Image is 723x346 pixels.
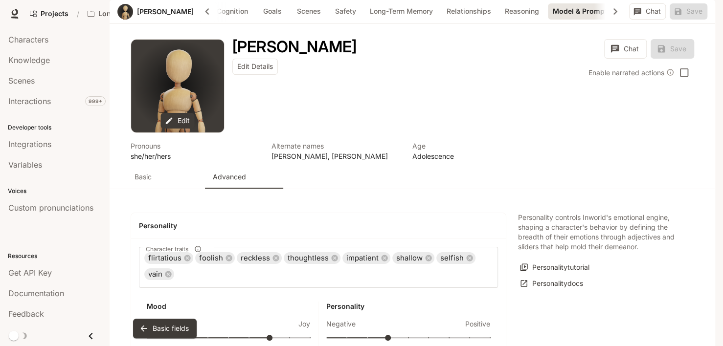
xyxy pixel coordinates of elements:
a: [PERSON_NAME] [137,8,194,15]
button: Open character details dialog [412,141,542,161]
button: Chat [629,3,666,20]
p: Adolescence [412,151,542,161]
button: Open character details dialog [232,39,357,55]
button: Personalitytutorial [518,259,592,276]
span: foolish [195,253,227,264]
h6: Personality [326,302,490,311]
button: Edit [161,113,195,129]
span: Character traits [146,245,188,253]
div: shallow [392,252,434,264]
button: Chat [604,39,647,59]
div: thoughtless [284,252,340,264]
p: Negative [326,319,356,329]
button: Edit Details [232,59,278,75]
h1: [PERSON_NAME] [232,37,357,56]
div: vain [144,268,174,280]
button: Open character avatar dialog [131,40,224,132]
span: thoughtless [284,253,333,264]
p: Age [412,141,542,151]
button: Relationships [442,3,496,20]
p: Alternate names [271,141,401,151]
a: Go to projects [25,4,73,23]
p: Advanced [213,172,246,182]
p: she/her/hers [131,151,260,161]
p: Pronouns [131,141,260,151]
button: Open character avatar dialog [117,4,133,20]
p: Positive [465,319,490,329]
div: flirtatious [144,252,193,264]
div: Avatar image [131,40,224,132]
span: vain [144,269,166,280]
h4: Personality [139,221,498,231]
p: Joy [298,319,310,329]
div: Enable narrated actions [588,67,674,78]
button: Long-Term Memory [365,3,438,20]
div: Avatar image [117,4,133,20]
div: selfish [436,252,475,264]
button: Safety [330,3,361,20]
button: Open character details dialog [131,141,260,161]
p: Basic [135,172,152,182]
p: [PERSON_NAME], [PERSON_NAME] [271,151,401,161]
span: reckless [237,253,274,264]
button: Goals [257,3,288,20]
span: Projects [41,10,68,18]
h6: Mood [147,302,310,311]
button: Character traits [191,242,204,256]
div: reckless [237,252,282,264]
button: Basic fields [133,319,197,338]
span: shallow [392,253,427,264]
div: impatient [342,252,390,264]
p: Longbourn [98,10,136,18]
button: Reasoning [500,3,544,20]
span: selfish [436,253,468,264]
button: Open workspace menu [83,4,151,23]
span: impatient [342,253,383,264]
span: flirtatious [144,253,185,264]
button: Scenes [292,3,326,20]
p: Personality controls Inworld's emotional engine, shaping a character's behavior by defining the b... [518,213,682,252]
div: foolish [195,252,235,264]
a: Personalitydocs [518,276,586,292]
div: / [73,9,83,19]
button: Open character details dialog [271,141,401,161]
button: Model & Prompt [548,3,612,20]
